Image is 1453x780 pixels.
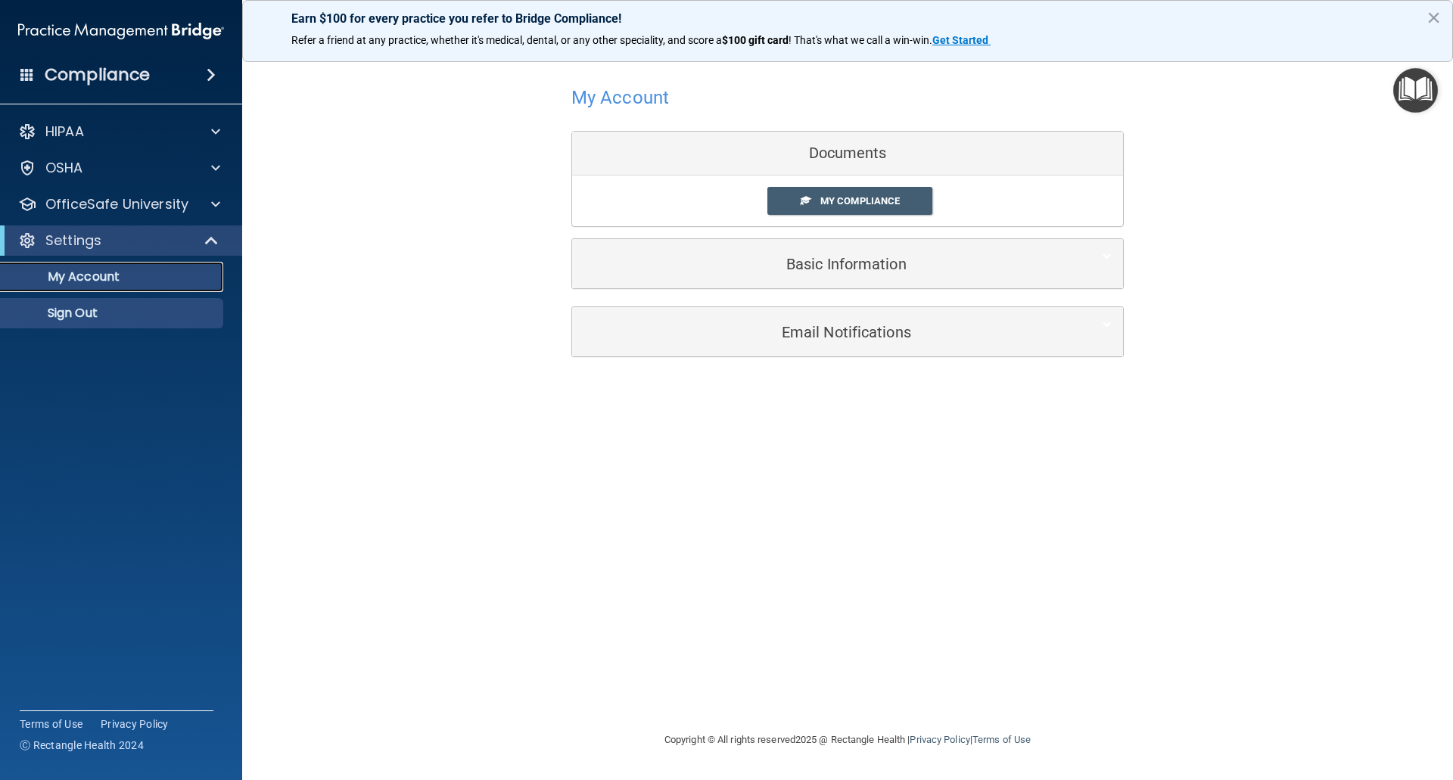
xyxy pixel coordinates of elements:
[820,195,900,207] span: My Compliance
[20,716,82,732] a: Terms of Use
[18,159,220,177] a: OSHA
[45,159,83,177] p: OSHA
[45,64,150,85] h4: Compliance
[583,315,1112,349] a: Email Notifications
[18,232,219,250] a: Settings
[10,269,216,284] p: My Account
[101,716,169,732] a: Privacy Policy
[583,256,1066,272] h5: Basic Information
[291,11,1404,26] p: Earn $100 for every practice you refer to Bridge Compliance!
[20,738,144,753] span: Ⓒ Rectangle Health 2024
[571,88,669,107] h4: My Account
[722,34,789,46] strong: $100 gift card
[789,34,932,46] span: ! That's what we call a win-win.
[583,324,1066,340] h5: Email Notifications
[291,34,722,46] span: Refer a friend at any practice, whether it's medical, dental, or any other speciality, and score a
[18,123,220,141] a: HIPAA
[1427,5,1441,30] button: Close
[45,195,188,213] p: OfficeSafe University
[1393,68,1438,113] button: Open Resource Center
[18,195,220,213] a: OfficeSafe University
[571,716,1124,764] div: Copyright © All rights reserved 2025 @ Rectangle Health | |
[45,232,101,250] p: Settings
[572,132,1123,176] div: Documents
[972,734,1031,745] a: Terms of Use
[10,306,216,321] p: Sign Out
[18,16,224,46] img: PMB logo
[583,247,1112,281] a: Basic Information
[932,34,991,46] a: Get Started
[932,34,988,46] strong: Get Started
[910,734,969,745] a: Privacy Policy
[45,123,84,141] p: HIPAA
